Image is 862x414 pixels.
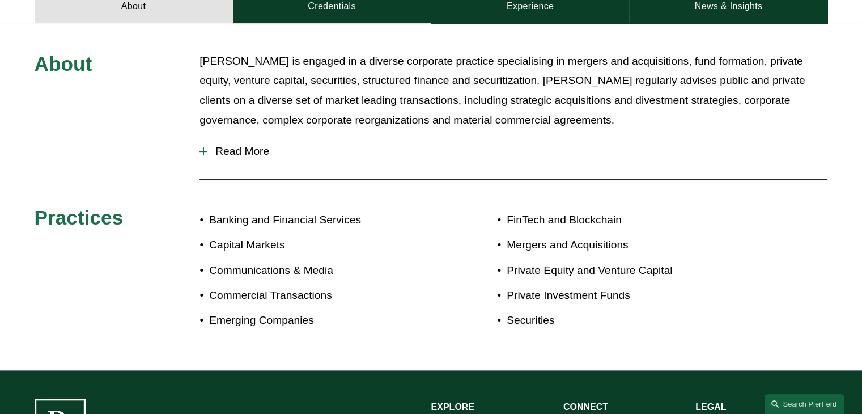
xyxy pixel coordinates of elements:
[207,145,827,158] span: Read More
[199,137,827,166] button: Read More
[35,53,92,75] span: About
[507,286,762,306] p: Private Investment Funds
[765,394,844,414] a: Search this site
[431,402,474,412] strong: EXPLORE
[563,402,608,412] strong: CONNECT
[209,311,431,331] p: Emerging Companies
[209,235,431,255] p: Capital Markets
[507,311,762,331] p: Securities
[507,261,762,281] p: Private Equity and Venture Capital
[209,261,431,281] p: Communications & Media
[199,52,827,130] p: [PERSON_NAME] is engaged in a diverse corporate practice specialising in mergers and acquisitions...
[507,235,762,255] p: Mergers and Acquisitions
[209,210,431,230] p: Banking and Financial Services
[507,210,762,230] p: FinTech and Blockchain
[35,206,124,229] span: Practices
[209,286,431,306] p: Commercial Transactions
[695,402,726,412] strong: LEGAL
